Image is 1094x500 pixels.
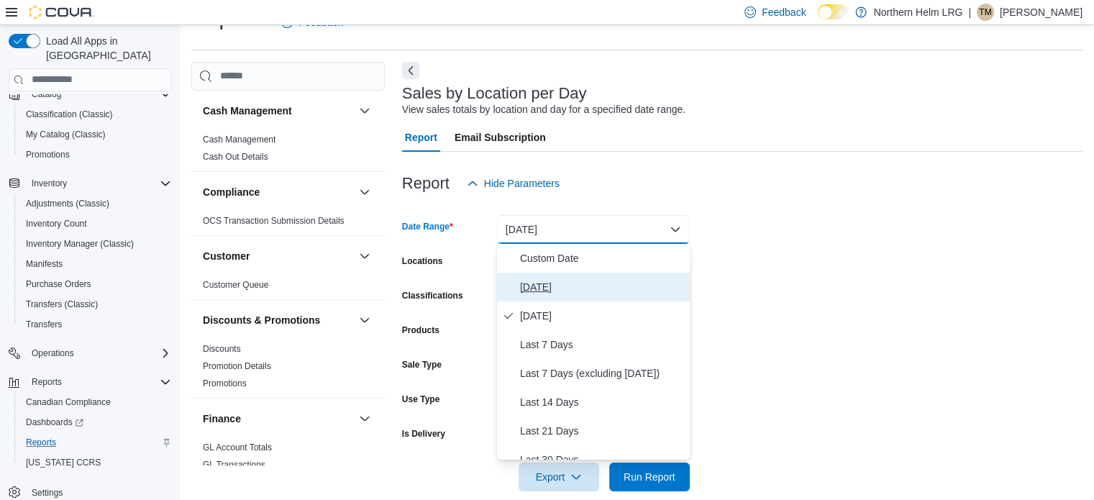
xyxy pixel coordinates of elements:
[26,258,63,270] span: Manifests
[356,247,373,265] button: Customer
[203,249,250,263] h3: Customer
[203,313,353,327] button: Discounts & Promotions
[14,145,177,165] button: Promotions
[497,215,690,244] button: [DATE]
[203,344,241,354] a: Discounts
[14,104,177,124] button: Classification (Classic)
[203,151,268,163] span: Cash Out Details
[203,280,268,290] a: Customer Queue
[26,198,109,209] span: Adjustments (Classic)
[20,255,171,273] span: Manifests
[26,86,171,103] span: Catalog
[624,470,675,484] span: Run Report
[20,215,93,232] a: Inventory Count
[20,235,140,253] a: Inventory Manager (Classic)
[203,135,275,145] a: Cash Management
[20,454,106,471] a: [US_STATE] CCRS
[520,336,684,353] span: Last 7 Days
[203,442,272,453] a: GL Account Totals
[402,221,453,232] label: Date Range
[20,276,171,293] span: Purchase Orders
[20,414,171,431] span: Dashboards
[26,175,171,192] span: Inventory
[609,463,690,491] button: Run Report
[203,460,265,470] a: GL Transactions
[20,235,171,253] span: Inventory Manager (Classic)
[20,126,171,143] span: My Catalog (Classic)
[203,215,345,227] span: OCS Transaction Submission Details
[3,173,177,194] button: Inventory
[26,129,106,140] span: My Catalog (Classic)
[520,250,684,267] span: Custom Date
[203,361,271,371] a: Promotion Details
[874,4,963,21] p: Northern Helm LRG
[402,85,587,102] h3: Sales by Location per Day
[32,347,74,359] span: Operations
[26,218,87,229] span: Inventory Count
[20,146,76,163] a: Promotions
[356,183,373,201] button: Compliance
[14,214,177,234] button: Inventory Count
[26,109,113,120] span: Classification (Classic)
[26,175,73,192] button: Inventory
[402,175,450,192] h3: Report
[191,439,385,479] div: Finance
[26,396,111,408] span: Canadian Compliance
[203,412,353,426] button: Finance
[203,185,260,199] h3: Compliance
[497,244,690,460] div: Select listbox
[26,437,56,448] span: Reports
[14,453,177,473] button: [US_STATE] CCRS
[3,84,177,104] button: Catalog
[402,102,685,117] div: View sales totals by location and day for a specified date range.
[20,146,171,163] span: Promotions
[20,414,89,431] a: Dashboards
[191,276,385,299] div: Customer
[356,410,373,427] button: Finance
[203,412,241,426] h3: Finance
[14,392,177,412] button: Canadian Compliance
[484,176,560,191] span: Hide Parameters
[402,428,445,440] label: Is Delivery
[520,307,684,324] span: [DATE]
[203,313,320,327] h3: Discounts & Promotions
[26,345,171,362] span: Operations
[26,373,68,391] button: Reports
[191,340,385,398] div: Discounts & Promotions
[20,454,171,471] span: Washington CCRS
[356,102,373,119] button: Cash Management
[32,487,63,499] span: Settings
[3,372,177,392] button: Reports
[26,149,70,160] span: Promotions
[203,104,292,118] h3: Cash Management
[26,345,80,362] button: Operations
[40,34,171,63] span: Load All Apps in [GEOGRAPHIC_DATA]
[14,432,177,453] button: Reports
[26,457,101,468] span: [US_STATE] CCRS
[26,238,134,250] span: Inventory Manager (Classic)
[203,360,271,372] span: Promotion Details
[461,169,565,198] button: Hide Parameters
[405,123,437,152] span: Report
[20,195,115,212] a: Adjustments (Classic)
[32,88,61,100] span: Catalog
[26,278,91,290] span: Purchase Orders
[26,86,67,103] button: Catalog
[977,4,994,21] div: Trevor Mackenzie
[203,152,268,162] a: Cash Out Details
[32,376,62,388] span: Reports
[20,126,111,143] a: My Catalog (Classic)
[203,279,268,291] span: Customer Queue
[203,378,247,388] a: Promotions
[402,255,443,267] label: Locations
[29,5,94,19] img: Cova
[20,296,104,313] a: Transfers (Classic)
[20,394,117,411] a: Canadian Compliance
[20,434,62,451] a: Reports
[203,216,345,226] a: OCS Transaction Submission Details
[203,459,265,471] span: GL Transactions
[20,434,171,451] span: Reports
[191,131,385,171] div: Cash Management
[26,417,83,428] span: Dashboards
